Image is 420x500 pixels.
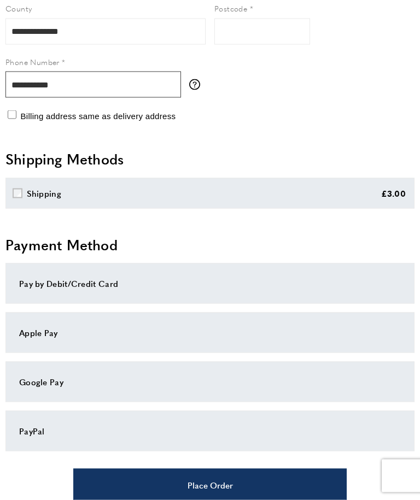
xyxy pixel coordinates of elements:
h2: Shipping Methods [5,149,415,169]
div: Google Pay [19,375,401,389]
div: PayPal [19,425,401,438]
div: Apple Pay [19,326,401,339]
span: County [5,3,32,14]
button: More information [189,79,206,90]
span: Billing address same as delivery address [20,111,176,121]
span: Postcode [214,3,247,14]
input: Billing address same as delivery address [8,110,16,119]
div: Shipping [27,187,61,200]
h2: Payment Method [5,235,415,255]
div: Pay by Debit/Credit Card [19,277,401,290]
div: £3.00 [381,187,406,200]
span: Phone Number [5,56,60,67]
